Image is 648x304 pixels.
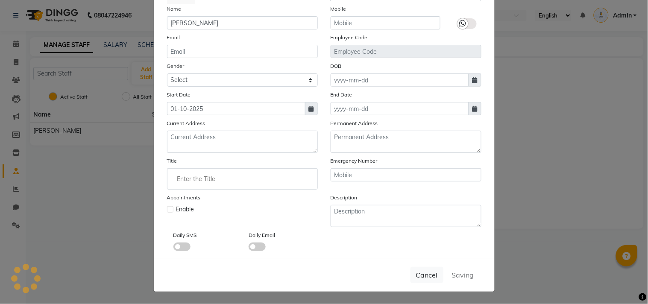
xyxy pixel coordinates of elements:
label: Employee Code [331,34,368,41]
input: Enter the Title [171,170,314,187]
span: Enable [176,205,194,214]
input: yyyy-mm-dd [331,102,469,115]
button: Cancel [410,267,443,283]
label: DOB [331,62,342,70]
input: Email [167,45,318,58]
label: Name [167,5,182,13]
label: Permanent Address [331,120,378,127]
label: End Date [331,91,352,99]
label: Description [331,194,358,202]
label: Mobile [331,5,346,13]
label: Emergency Number [331,157,378,165]
input: yyyy-mm-dd [167,102,305,115]
label: Current Address [167,120,205,127]
label: Start Date [167,91,191,99]
label: Email [167,34,180,41]
input: yyyy-mm-dd [331,73,469,87]
label: Daily Email [249,231,275,239]
input: Mobile [331,16,440,29]
label: Gender [167,62,185,70]
label: Daily SMS [173,231,197,239]
label: Title [167,157,177,165]
input: Mobile [331,168,481,181]
input: Employee Code [331,45,481,58]
input: Name [167,16,318,29]
label: Appointments [167,194,201,202]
